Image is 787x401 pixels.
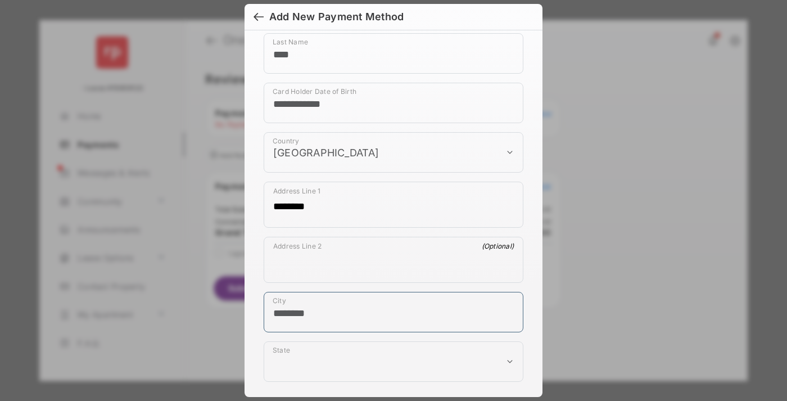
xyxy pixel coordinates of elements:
[269,11,404,23] div: Add New Payment Method
[264,237,523,283] div: payment_method_screening[postal_addresses][addressLine2]
[264,132,523,173] div: payment_method_screening[postal_addresses][country]
[264,182,523,228] div: payment_method_screening[postal_addresses][addressLine1]
[264,341,523,382] div: payment_method_screening[postal_addresses][administrativeArea]
[264,292,523,332] div: payment_method_screening[postal_addresses][locality]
